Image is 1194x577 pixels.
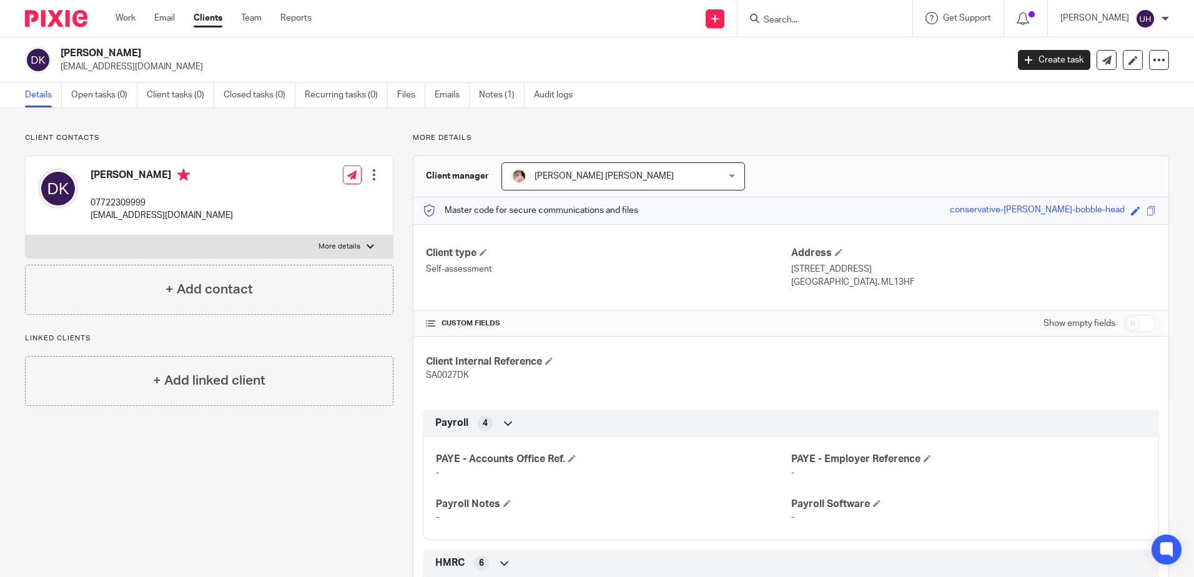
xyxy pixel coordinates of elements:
a: Client tasks (0) [147,83,214,107]
img: svg%3E [25,47,51,73]
h4: + Add contact [165,280,253,299]
h4: Client type [426,247,791,260]
span: - [436,513,439,521]
img: svg%3E [1135,9,1155,29]
img: Pixie [25,10,87,27]
p: [GEOGRAPHIC_DATA], ML13HF [791,276,1156,288]
h4: CUSTOM FIELDS [426,318,791,328]
p: More details [318,242,360,252]
span: Payroll [435,417,468,430]
a: Clients [194,12,222,24]
div: conservative-[PERSON_NAME]-bobble-head [950,204,1125,218]
h4: + Add linked client [153,371,265,390]
p: Self-assessment [426,263,791,275]
p: [STREET_ADDRESS] [791,263,1156,275]
a: Create task [1018,50,1090,70]
span: 6 [479,557,484,570]
p: [EMAIL_ADDRESS][DOMAIN_NAME] [91,209,233,222]
span: [PERSON_NAME] [PERSON_NAME] [535,172,674,180]
h4: Payroll Notes [436,498,791,511]
h4: Payroll Software [791,498,1146,511]
h4: PAYE - Employer Reference [791,453,1146,466]
a: Notes (1) [479,83,525,107]
p: Linked clients [25,333,393,343]
a: Recurring tasks (0) [305,83,388,107]
a: Audit logs [534,83,582,107]
span: - [436,468,439,477]
p: 07722309999 [91,197,233,209]
span: 4 [483,417,488,430]
h4: Client Internal Reference [426,355,791,368]
h4: Address [791,247,1156,260]
a: Email [154,12,175,24]
img: svg%3E [38,169,78,209]
h3: Client manager [426,170,489,182]
p: Master code for secure communications and files [423,204,638,217]
a: Work [116,12,136,24]
h2: [PERSON_NAME] [61,47,811,60]
input: Search [762,15,875,26]
p: Client contacts [25,133,393,143]
a: Details [25,83,62,107]
span: Get Support [943,14,991,22]
a: Open tasks (0) [71,83,137,107]
h4: PAYE - Accounts Office Ref. [436,453,791,466]
a: Files [397,83,425,107]
a: Reports [280,12,312,24]
a: Emails [435,83,470,107]
span: - [791,513,794,521]
a: Closed tasks (0) [224,83,295,107]
p: [PERSON_NAME] [1060,12,1129,24]
p: More details [413,133,1169,143]
span: HMRC [435,556,465,570]
img: Snapchat-630390547_1.png [511,169,526,184]
label: Show empty fields [1044,317,1115,330]
h4: [PERSON_NAME] [91,169,233,184]
span: - [791,468,794,477]
span: SA0027DK [426,371,469,380]
a: Team [241,12,262,24]
p: [EMAIL_ADDRESS][DOMAIN_NAME] [61,61,999,73]
i: Primary [177,169,190,181]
